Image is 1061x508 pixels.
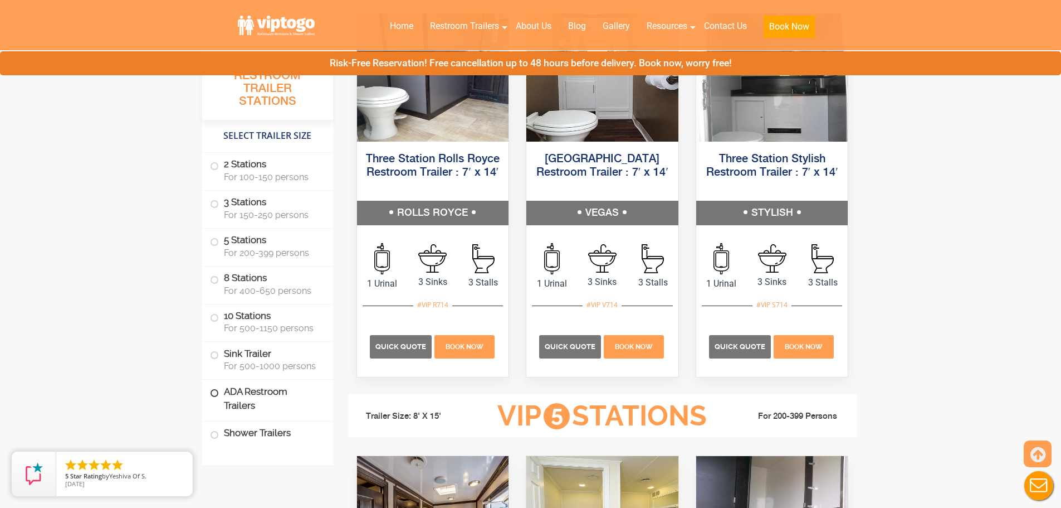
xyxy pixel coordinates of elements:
span: For 400-650 persons [224,286,320,296]
li: Trailer Size: 8' X 15' [356,400,481,433]
a: Quick Quote [539,341,603,351]
a: Resources [638,14,696,38]
span: 3 Sinks [407,275,458,289]
img: Review Rating [23,463,45,485]
button: Book Now [764,16,815,38]
li:  [76,458,89,472]
div: #VIP R714 [413,298,452,312]
span: 5 [544,403,570,429]
h5: ROLLS ROYCE [357,201,509,225]
h5: STYLISH [696,201,848,225]
h5: VEGAS [526,201,678,225]
span: For 500-1000 persons [224,361,320,371]
img: Side view of three station restroom trailer with three separate doors with signs [696,13,848,142]
img: an icon of urinal [544,243,560,274]
img: an icon of sink [588,244,617,273]
img: Side view of three station restroom trailer with three separate doors with signs [357,13,509,142]
span: 5 [65,472,69,480]
a: Book Now [755,14,823,45]
li:  [64,458,77,472]
label: 5 Stations [210,229,325,263]
span: Book Now [615,343,653,351]
a: Book Now [772,341,835,351]
span: Book Now [785,343,823,351]
span: 1 Urinal [357,277,408,291]
img: an icon of stall [811,244,834,273]
a: Blog [560,14,594,38]
img: an icon of stall [472,244,495,273]
a: Book Now [433,341,496,351]
a: Quick Quote [370,341,433,351]
label: 8 Stations [210,267,325,301]
img: an icon of sink [758,244,786,273]
a: Three Station Rolls Royce Restroom Trailer : 7′ x 14′ [366,153,500,178]
span: 3 Stalls [798,276,848,289]
span: 3 Sinks [577,275,628,289]
label: 2 Stations [210,153,325,187]
img: an icon of urinal [374,243,390,274]
label: 3 Stations [210,191,325,225]
div: #VIP S714 [752,298,791,312]
img: an icon of urinal [713,243,729,274]
a: Gallery [594,14,638,38]
span: 3 Stalls [458,276,509,289]
a: Three Station Stylish Restroom Trailer : 7′ x 14′ [706,153,838,178]
h3: All Portable Restroom Trailer Stations [202,53,333,120]
label: ADA Restroom Trailers [210,380,325,418]
span: Quick Quote [545,342,595,351]
li: For 200-399 Persons [725,410,849,423]
span: 3 Sinks [747,275,798,289]
span: by [65,473,184,481]
span: [DATE] [65,480,85,488]
span: For 100-150 persons [224,172,320,182]
li:  [111,458,124,472]
span: For 150-250 persons [224,210,320,220]
a: Quick Quote [709,341,772,351]
a: Book Now [603,341,666,351]
div: #VIP V714 [583,298,622,312]
span: 3 Stalls [628,276,678,289]
a: [GEOGRAPHIC_DATA] Restroom Trailer : 7′ x 14′ [536,153,668,178]
span: Star Rating [70,472,102,480]
label: Sink Trailer [210,342,325,376]
img: Side view of three station restroom trailer with three separate doors with signs [526,13,678,142]
button: Live Chat [1016,463,1061,508]
label: Shower Trailers [210,422,325,446]
a: Restroom Trailers [422,14,507,38]
span: Quick Quote [375,342,426,351]
h3: VIP Stations [480,401,724,432]
span: For 500-1150 persons [224,323,320,333]
a: About Us [507,14,560,38]
li:  [87,458,101,472]
img: an icon of sink [418,244,447,273]
span: Quick Quote [715,342,765,351]
span: Yeshiva Of S. [109,472,146,480]
h4: Select Trailer Size [202,125,333,147]
img: an icon of stall [642,244,664,273]
span: 1 Urinal [696,277,747,291]
span: Book Now [446,343,483,351]
a: Home [382,14,422,38]
li:  [99,458,113,472]
a: Contact Us [696,14,755,38]
label: 10 Stations [210,304,325,339]
span: For 200-399 persons [224,248,320,258]
span: 1 Urinal [526,277,577,291]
